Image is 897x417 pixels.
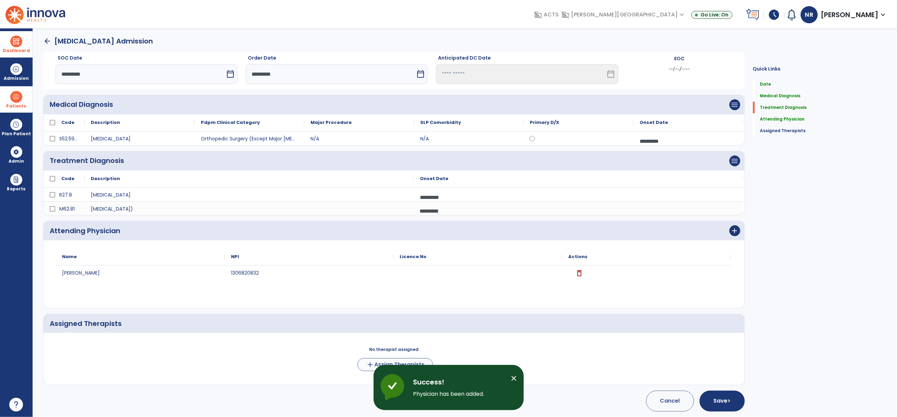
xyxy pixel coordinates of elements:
[366,361,374,369] span: add
[43,37,51,45] div: arrow_back
[56,266,225,279] div: [PERSON_NAME]
[413,377,502,387] h6: Success!
[879,11,887,19] span: expand_more
[729,225,740,236] button: add
[50,318,740,329] p: Assigned Therapists
[753,65,781,72] span: Quick Links
[729,155,740,166] button: menu
[59,132,78,146] span: S52.591D
[700,391,745,412] button: Save>
[420,175,448,182] span: Onset Date
[760,116,805,122] a: Attending Physician
[58,54,82,62] label: SOC Date
[91,119,120,126] span: Description
[640,119,668,126] span: Onset Date
[3,49,29,53] span: Dashboard
[50,226,120,236] p: Attending Physician
[760,93,801,99] a: Medical Diagnosis
[510,374,518,382] span: close
[50,99,113,110] p: Medical Diagnosis
[304,131,414,145] div: N/A
[607,70,615,78] i: calendar_today
[9,159,24,163] span: Admin
[195,131,304,145] div: Orthopedic Surgery (Except Major [MEDICAL_DATA] or [MEDICAL_DATA])
[413,390,502,398] p: Physician has been added.
[786,9,797,20] img: bell.svg
[674,55,684,62] label: EOC
[800,4,887,26] button: NR[PERSON_NAME]expand_more
[61,175,74,182] span: Code
[420,119,461,126] span: SLP Comorbidity
[85,202,414,215] div: [MEDICAL_DATA])
[44,201,743,215] div: Press SPACE to select this row.
[646,391,694,412] button: Cancel
[760,104,807,111] a: Treatment Diagnosis
[760,81,771,87] a: Date
[91,175,120,182] span: Description
[763,6,785,23] button: schedule
[731,157,739,165] span: menu
[4,76,29,80] span: Admission
[357,358,433,371] button: addAssign Therapists
[54,36,153,46] h6: [MEDICAL_DATA] Admission
[61,119,74,126] span: Code
[59,188,78,202] span: R27.8
[400,253,426,260] span: Licence No
[6,104,26,108] span: Patients
[728,397,731,405] span: >
[225,266,393,279] div: 1306820832
[568,253,587,260] span: Actions
[2,132,31,136] span: Plan Patient
[248,54,276,62] label: Order Date
[438,54,491,62] label: Anticipated DC Date
[821,10,879,20] h7: [PERSON_NAME]
[226,70,234,78] i: calendar_today
[7,187,25,191] span: Reports
[62,253,77,260] span: Name
[574,269,585,277] span: delete
[530,119,559,126] span: Primary D/X
[311,119,352,126] span: Major Procedure
[374,361,424,368] span: Assign Therapists
[729,99,740,110] button: menu
[56,266,731,279] div: Press SPACE to select this row.
[801,6,818,23] h7: NR
[85,188,414,201] div: [MEDICAL_DATA]
[201,119,260,126] span: Pdpm Clinical Category
[369,346,419,353] p: No therapist assigned
[768,9,780,21] span: schedule
[231,253,239,260] span: NPI
[416,70,425,78] i: calendar_today
[731,227,739,235] span: add
[44,188,743,201] div: Press SPACE to select this row.
[44,131,743,145] div: Press SPACE to select this row.
[760,128,806,134] a: Assigned Therapists
[50,155,124,166] p: Treatment Diagnosis
[627,65,732,73] div: --/--/----
[731,101,739,109] span: menu
[5,4,65,24] img: logo.svg
[59,202,78,216] span: M62.81
[414,131,524,145] div: N/A
[85,131,195,145] div: [MEDICAL_DATA]
[746,9,760,21] img: Icon Feedback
